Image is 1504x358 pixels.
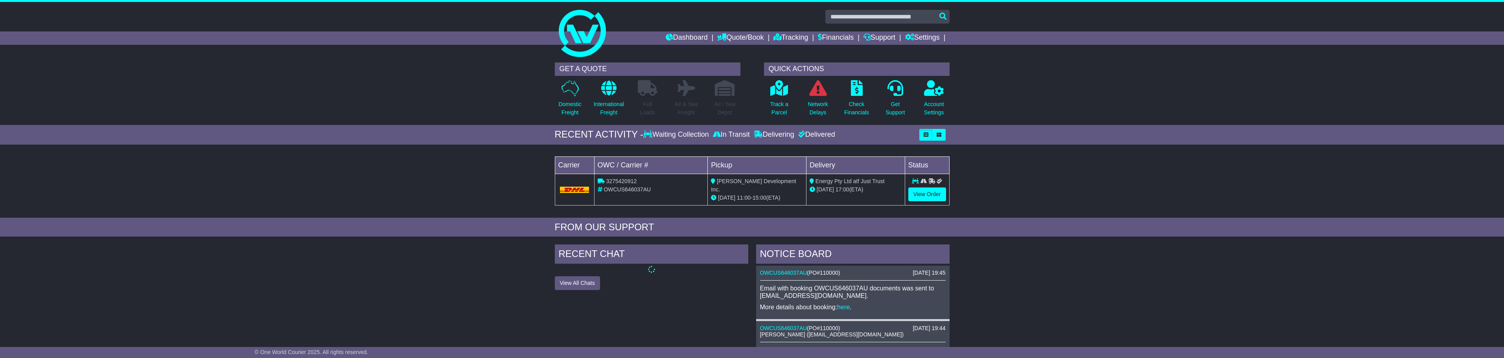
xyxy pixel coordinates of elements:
[593,80,624,121] a: InternationalFreight
[764,62,950,76] div: QUICK ACTIONS
[594,156,708,174] td: OWC / Carrier #
[752,130,796,139] div: Delivering
[555,276,600,290] button: View All Chats
[924,100,944,117] p: Account Settings
[837,304,850,310] a: here
[558,100,581,117] p: Domestic Freight
[908,187,946,201] a: View Order
[817,186,834,193] span: [DATE]
[711,178,796,193] span: [PERSON_NAME] Development Inc.
[810,185,902,194] div: (ETA)
[255,349,368,355] span: © One World Courier 2025. All rights reserved.
[806,156,905,174] td: Delivery
[770,80,789,121] a: Track aParcel
[555,129,644,140] div: RECENT ACTIVITY -
[718,195,735,201] span: [DATE]
[760,270,946,276] div: ( )
[717,31,764,45] a: Quote/Book
[796,130,835,139] div: Delivered
[711,194,803,202] div: - (ETA)
[594,100,624,117] p: International Freight
[913,325,945,332] div: [DATE] 19:44
[711,130,752,139] div: In Transit
[555,62,740,76] div: GET A QUOTE
[844,80,869,121] a: CheckFinancials
[836,186,849,193] span: 17:00
[675,100,698,117] p: Air & Sea Freight
[770,100,788,117] p: Track a Parcel
[844,100,869,117] p: Check Financials
[760,285,946,299] p: Email with booking OWCUS646037AU documents was sent to [EMAIL_ADDRESS][DOMAIN_NAME].
[924,80,944,121] a: AccountSettings
[638,100,657,117] p: Full Loads
[560,187,589,193] img: DHL.png
[816,178,885,184] span: Energy Pty Ltd atf Just Trust
[753,195,766,201] span: 15:00
[714,100,736,117] p: Air / Sea Depot
[885,100,905,117] p: Get Support
[756,244,950,266] div: NOTICE BOARD
[760,346,946,354] p: Rebook was requested for booking OWCUS646037AU .
[809,270,838,276] span: PO#110000
[555,244,748,266] div: RECENT CHAT
[818,31,854,45] a: Financials
[760,303,946,311] p: More details about booking: .
[773,31,808,45] a: Tracking
[643,130,711,139] div: Waiting Collection
[737,195,751,201] span: 11:00
[863,31,895,45] a: Support
[708,156,806,174] td: Pickup
[885,80,905,121] a: GetSupport
[808,100,828,117] p: Network Delays
[905,156,949,174] td: Status
[807,80,828,121] a: NetworkDelays
[760,325,946,332] div: ( )
[905,31,940,45] a: Settings
[604,186,651,193] span: OWCUS646037AU
[760,270,807,276] a: OWCUS646037AU
[558,80,582,121] a: DomesticFreight
[760,325,807,331] a: OWCUS646037AU
[913,270,945,276] div: [DATE] 19:45
[666,31,708,45] a: Dashboard
[809,325,838,331] span: PO#110000
[555,156,594,174] td: Carrier
[555,222,950,233] div: FROM OUR SUPPORT
[760,331,904,338] span: [PERSON_NAME] ([EMAIL_ADDRESS][DOMAIN_NAME])
[606,178,637,184] span: 3275420912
